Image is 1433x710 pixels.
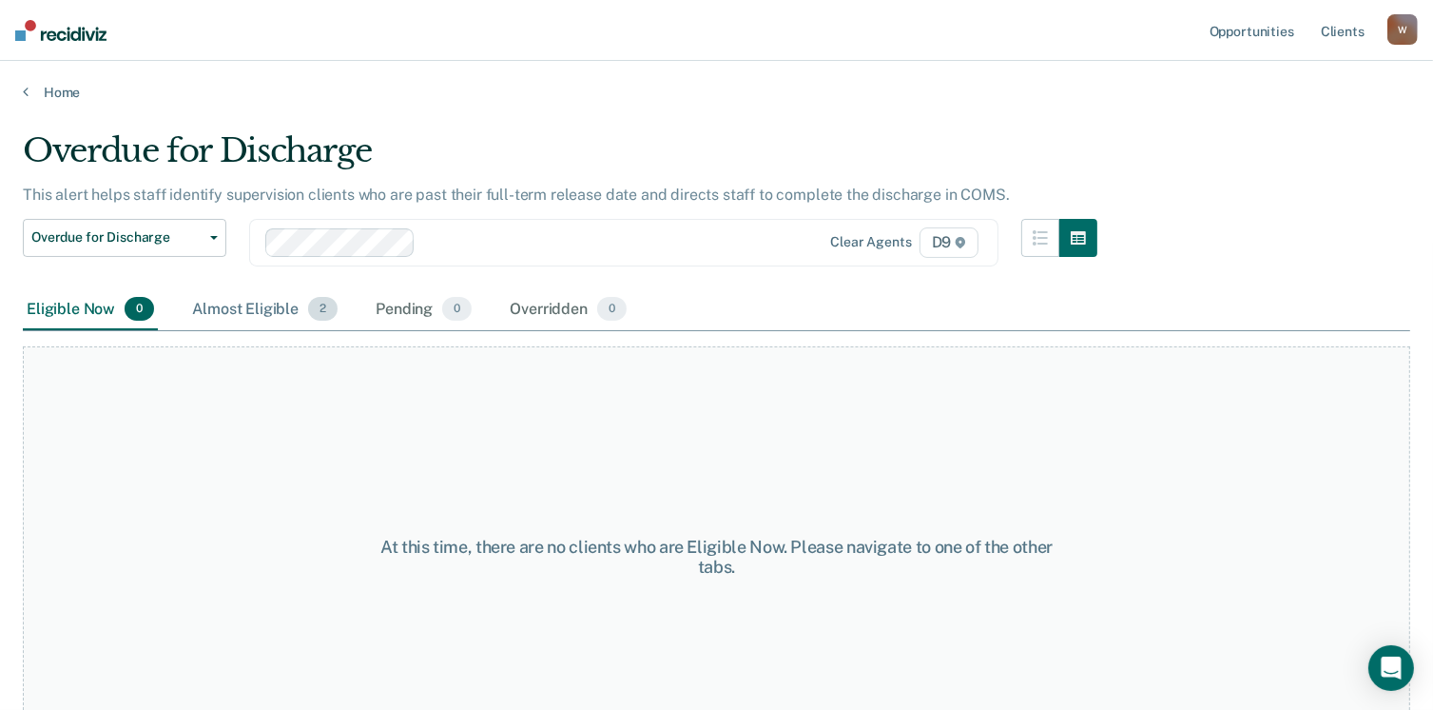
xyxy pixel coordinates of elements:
[1387,14,1418,45] button: W
[506,289,630,331] div: Overridden0
[15,20,107,41] img: Recidiviz
[442,297,472,322] span: 0
[370,537,1063,578] div: At this time, there are no clients who are Eligible Now. Please navigate to one of the other tabs.
[597,297,627,322] span: 0
[23,289,158,331] div: Eligible Now0
[23,84,1410,101] a: Home
[372,289,475,331] div: Pending0
[23,219,226,257] button: Overdue for Discharge
[31,229,203,246] span: Overdue for Discharge
[830,234,911,250] div: Clear agents
[308,297,338,322] span: 2
[1368,645,1414,691] div: Open Intercom Messenger
[188,289,341,331] div: Almost Eligible2
[23,186,1010,204] p: This alert helps staff identify supervision clients who are past their full-term release date and...
[125,297,154,322] span: 0
[920,227,979,258] span: D9
[23,131,1097,186] div: Overdue for Discharge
